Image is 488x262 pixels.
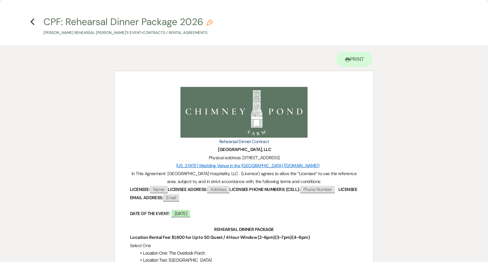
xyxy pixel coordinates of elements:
span: Phone Number [300,186,335,193]
span: Rehearsal Dinner Contract [219,139,269,144]
strong: LICENSEE: [130,187,150,192]
strong: DATE OF THE EVENT: [130,211,170,216]
a: [US_STATE] Wedding Venue in the [GEOGRAPHIC_DATA] ([DOMAIN_NAME]) [176,163,320,168]
span: [DATE] [171,209,191,217]
li: Location One: The Overlook Porch [136,250,358,257]
strong: REHEARSAL DINNER PACKAGE [214,226,274,232]
strong: LICENSEE EMAIL ADDRESS: [130,187,358,200]
button: CPF: Rehearsal Dinner Package 2026[PERSON_NAME] Rehearsal [PERSON_NAME]'s Event•Contracts / Renta... [44,17,213,36]
strong: LICENSEE ADDRESS: [168,187,207,192]
strong: [GEOGRAPHIC_DATA], LLC [218,147,271,152]
p: [PERSON_NAME] Rehearsal [PERSON_NAME]'s Event • Contracts / Rental Agreements [44,30,213,36]
p: Select One [130,242,358,250]
span: Email [163,194,179,201]
p: In This Agreement [GEOGRAPHIC_DATA] Hospitality, LLC . (Licensor) agrees to allow the “Licensee” ... [130,170,358,186]
strong: LICENSEE PHONE NUMBERS: (CELL): [229,187,300,192]
strong: Location Rental Fee: $1,600 for Up to 50 Guest / 4 Hour Window (2-6pm)(3-7pm)(4-8pm) [130,234,310,240]
a: Print [336,52,373,67]
span: Name [150,186,168,193]
img: chimney-pond-farm-horizontal-green.png [180,87,308,138]
p: Physical address: [STREET_ADDRESS] [130,154,358,162]
span: Address [207,186,229,193]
